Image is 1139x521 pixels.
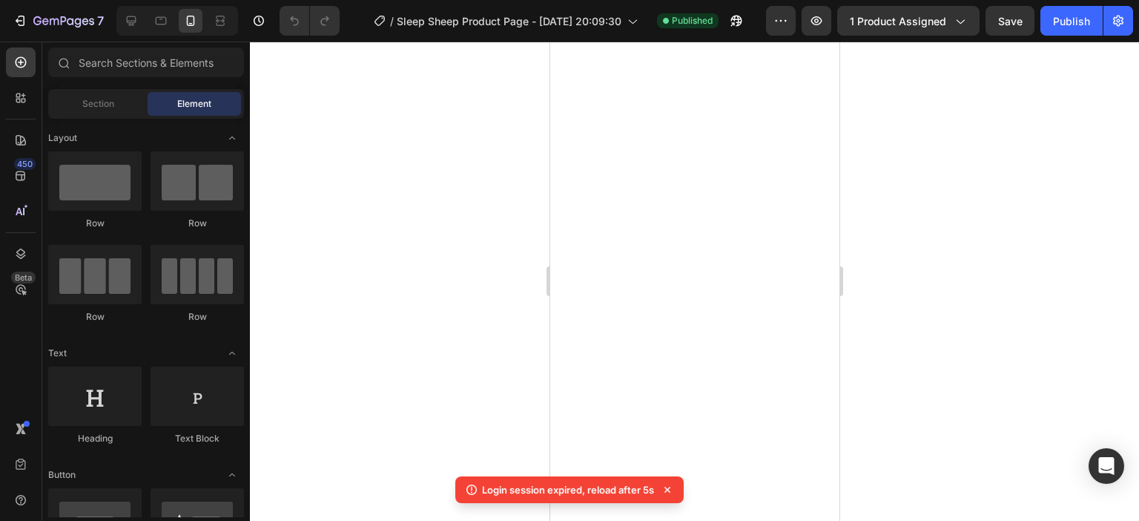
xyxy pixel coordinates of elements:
[1089,448,1124,484] div: Open Intercom Messenger
[151,432,244,445] div: Text Block
[986,6,1034,36] button: Save
[550,42,839,521] iframe: Design area
[48,347,67,360] span: Text
[48,47,244,77] input: Search Sections & Elements
[177,97,211,111] span: Element
[151,310,244,324] div: Row
[6,6,110,36] button: 7
[48,468,76,482] span: Button
[1053,13,1090,29] div: Publish
[280,6,340,36] div: Undo/Redo
[82,97,114,111] span: Section
[837,6,980,36] button: 1 product assigned
[1040,6,1103,36] button: Publish
[220,463,244,487] span: Toggle open
[11,272,36,284] div: Beta
[14,158,36,170] div: 450
[390,13,394,29] span: /
[220,126,244,150] span: Toggle open
[482,482,654,497] p: Login session expired, reload after 5s
[48,131,77,145] span: Layout
[220,341,244,365] span: Toggle open
[998,15,1023,27] span: Save
[97,12,104,30] p: 7
[397,13,621,29] span: Sleep Sheep Product Page - [DATE] 20:09:30
[48,432,142,445] div: Heading
[48,310,142,324] div: Row
[151,217,244,230] div: Row
[672,14,713,27] span: Published
[850,13,946,29] span: 1 product assigned
[48,217,142,230] div: Row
